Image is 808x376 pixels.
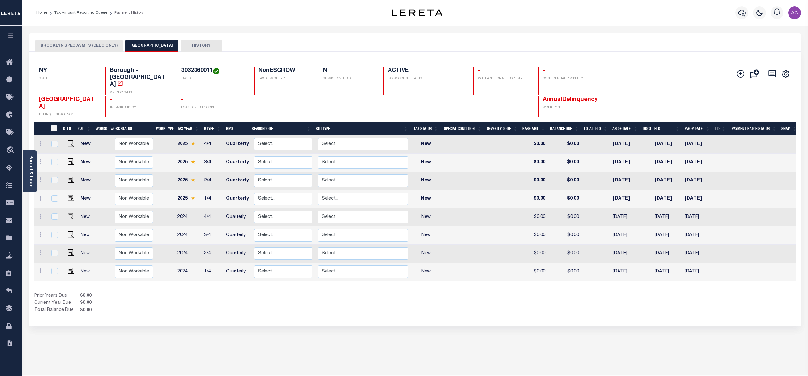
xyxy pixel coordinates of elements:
td: 2024 [175,245,202,263]
th: Balance Due: activate to sort column ascending [548,122,581,135]
button: BROOKLYN SPEC ASMTS (DELQ ONLY) [35,40,123,52]
td: [DATE] [652,208,682,226]
th: Severity Code: activate to sort column ascending [484,122,520,135]
img: Star.svg [191,142,195,146]
img: Star.svg [191,160,195,164]
td: New [78,154,96,172]
td: 1/4 [202,263,223,281]
td: [DATE] [610,154,641,172]
p: WORK TYPE [543,105,602,110]
th: MPO [223,122,249,135]
td: 4/4 [202,208,223,226]
td: New [78,190,96,208]
td: [DATE] [652,135,682,154]
p: STATE [39,76,98,81]
td: [DATE] [652,190,682,208]
th: Special Condition: activate to sort column ascending [441,122,484,135]
td: Quarterly [223,135,251,154]
td: 2/4 [202,245,223,263]
td: $0.00 [548,263,581,281]
td: New [411,226,441,245]
td: $0.00 [548,226,581,245]
td: [DATE] [610,263,641,281]
h4: NY [39,67,98,74]
td: Quarterly [223,245,251,263]
th: LD: activate to sort column ascending [712,122,728,135]
th: RType: activate to sort column ascending [202,122,223,135]
p: CONFIDENTIAL PROPERTY [543,76,602,81]
td: Quarterly [223,208,251,226]
td: [DATE] [610,135,641,154]
td: New [78,226,96,245]
td: [DATE] [652,226,682,245]
td: $0.00 [520,226,548,245]
td: [DATE] [610,208,641,226]
td: [DATE] [652,245,682,263]
span: AnnualDelinquency [543,97,598,103]
td: New [78,245,96,263]
h4: Borough - [GEOGRAPHIC_DATA] [110,67,169,88]
td: $0.00 [520,154,548,172]
p: AGENCY WEBSITE [110,90,169,95]
th: BillType: activate to sort column ascending [313,122,410,135]
td: $0.00 [520,135,548,154]
td: New [78,172,96,190]
td: $0.00 [520,190,548,208]
td: New [78,135,96,154]
img: Star.svg [191,196,195,200]
th: ELD: activate to sort column ascending [652,122,682,135]
td: Quarterly [223,263,251,281]
td: Prior Years Due [34,293,79,300]
td: 2024 [175,208,202,226]
p: TAX ACCOUNT STATUS [388,76,466,81]
td: Quarterly [223,190,251,208]
td: 2025 [175,135,202,154]
a: Home [36,11,47,15]
td: Quarterly [223,172,251,190]
span: - [110,97,112,103]
p: LOAN SEVERITY CODE [181,105,246,110]
td: New [78,208,96,226]
td: Total Balance Due [34,307,79,314]
td: [DATE] [682,154,712,172]
th: ReasonCode: activate to sort column ascending [249,122,313,135]
td: $0.00 [548,190,581,208]
td: 1/4 [202,190,223,208]
td: New [411,154,441,172]
td: New [411,135,441,154]
h4: N [323,67,376,74]
i: travel_explore [6,146,16,155]
th: Work Type [153,122,175,135]
th: DTLS [60,122,76,135]
td: Quarterly [223,226,251,245]
td: $0.00 [520,172,548,190]
td: 2024 [175,263,202,281]
td: 2025 [175,154,202,172]
td: 2025 [175,172,202,190]
th: CAL: activate to sort column ascending [76,122,93,135]
p: IN BANKRUPTCY [110,105,169,110]
th: Payment Batch Status: activate to sort column ascending [728,122,779,135]
th: As of Date: activate to sort column ascending [610,122,640,135]
p: WITH ADDITIONAL PROPERTY [478,76,531,81]
span: $0.00 [79,307,93,314]
td: [DATE] [652,263,682,281]
td: New [411,208,441,226]
h4: NonESCROW [258,67,311,74]
p: SERVICE OVERRIDE [323,76,376,81]
th: &nbsp;&nbsp;&nbsp;&nbsp;&nbsp;&nbsp;&nbsp;&nbsp;&nbsp;&nbsp; [34,122,47,135]
th: PWOP Date: activate to sort column ascending [682,122,712,135]
td: $0.00 [548,172,581,190]
span: [GEOGRAPHIC_DATA] [39,97,95,110]
th: &nbsp; [47,122,60,135]
h4: 3032360011 [181,67,246,74]
td: [DATE] [682,190,712,208]
th: Docs [640,122,652,135]
td: New [411,263,441,281]
td: [DATE] [682,208,712,226]
td: [DATE] [652,172,682,190]
td: 4/4 [202,135,223,154]
span: - [478,68,480,73]
td: [DATE] [610,190,641,208]
span: $0.00 [79,293,93,300]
